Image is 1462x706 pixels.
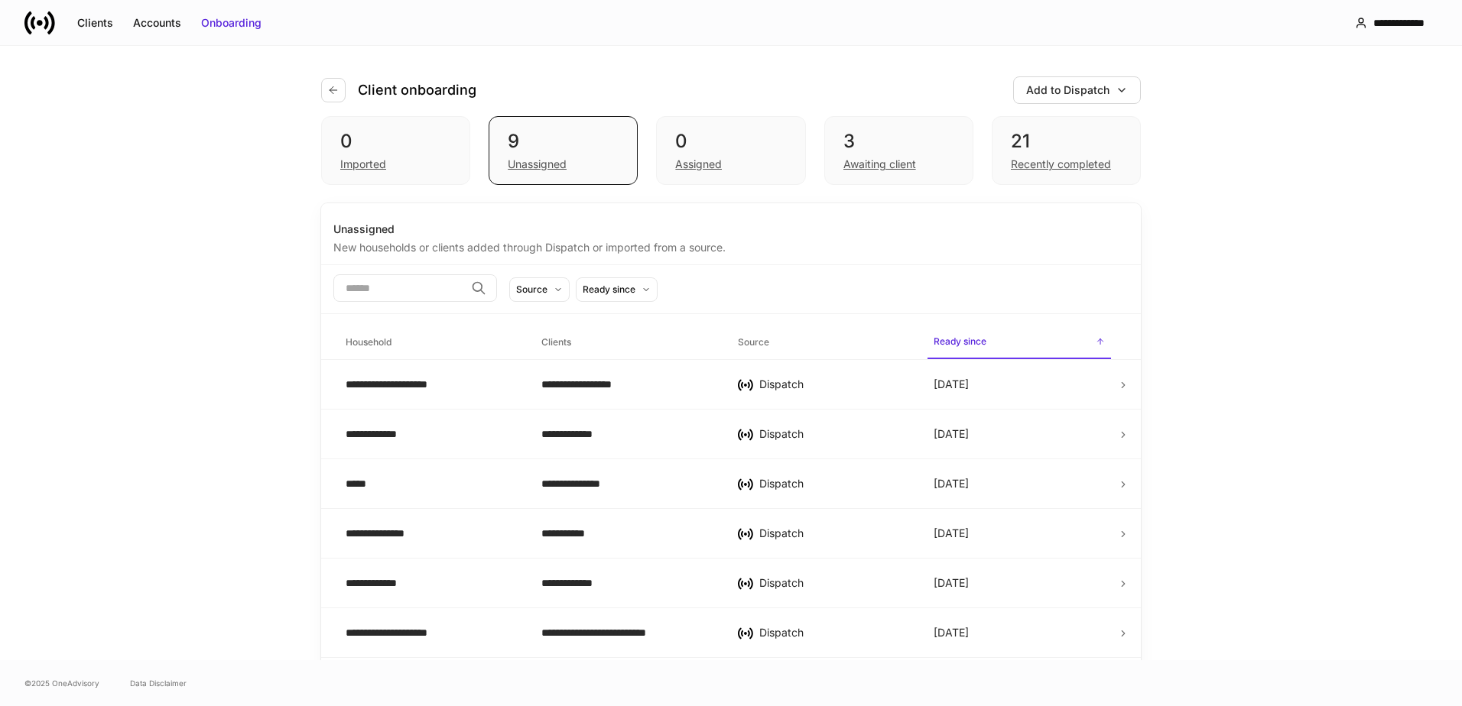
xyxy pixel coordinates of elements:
[24,677,99,689] span: © 2025 OneAdvisory
[133,15,181,31] div: Accounts
[1026,83,1109,98] div: Add to Dispatch
[346,335,391,349] h6: Household
[843,157,916,172] div: Awaiting client
[1011,129,1122,154] div: 21
[535,327,719,358] span: Clients
[934,625,969,640] p: [DATE]
[67,11,123,35] button: Clients
[759,426,909,442] div: Dispatch
[489,116,638,185] div: 9Unassigned
[928,326,1111,359] span: Ready since
[541,335,571,349] h6: Clients
[738,335,769,349] h6: Source
[934,476,969,491] p: [DATE]
[732,327,915,358] span: Source
[656,116,805,185] div: 0Assigned
[358,81,476,99] h4: Client onboarding
[123,11,191,35] button: Accounts
[508,157,567,172] div: Unassigned
[516,282,547,296] div: Source
[321,116,470,185] div: 0Imported
[843,129,954,154] div: 3
[759,526,909,541] div: Dispatch
[201,15,262,31] div: Onboarding
[333,237,1129,255] div: New households or clients added through Dispatch or imported from a source.
[934,526,969,541] p: [DATE]
[1013,76,1141,104] button: Add to Dispatch
[583,282,635,296] div: Ready since
[824,116,973,185] div: 3Awaiting client
[509,277,570,302] button: Source
[934,575,969,591] p: [DATE]
[934,426,969,442] p: [DATE]
[934,334,986,348] h6: Ready since
[130,677,187,689] a: Data Disclaimer
[759,575,909,591] div: Dispatch
[340,157,386,172] div: Imported
[934,377,969,392] p: [DATE]
[1011,157,1111,172] div: Recently completed
[675,157,722,172] div: Assigned
[77,15,113,31] div: Clients
[759,377,909,392] div: Dispatch
[576,277,658,302] button: Ready since
[333,222,1129,237] div: Unassigned
[675,129,786,154] div: 0
[759,625,909,640] div: Dispatch
[508,129,619,154] div: 9
[992,116,1141,185] div: 21Recently completed
[340,129,451,154] div: 0
[759,476,909,491] div: Dispatch
[340,327,523,358] span: Household
[191,11,271,35] button: Onboarding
